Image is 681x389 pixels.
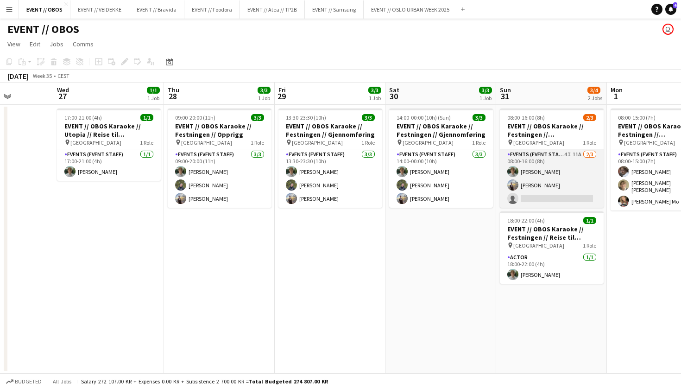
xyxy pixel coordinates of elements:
[389,122,493,139] h3: EVENT // OBOS Karaoke // Festningen // Gjennomføring
[500,108,604,208] app-job-card: 08:00-16:00 (8h)2/3EVENT // OBOS Karaoke // Festningen // [GEOGRAPHIC_DATA] [GEOGRAPHIC_DATA]1 Ro...
[624,139,675,146] span: [GEOGRAPHIC_DATA]
[64,114,102,121] span: 17:00-21:00 (4h)
[479,87,492,94] span: 3/3
[662,24,674,35] app-user-avatar: Johanne Holmedahl
[30,40,40,48] span: Edit
[388,91,399,102] span: 30
[50,40,63,48] span: Jobs
[611,86,623,94] span: Mon
[258,87,271,94] span: 3/3
[500,122,604,139] h3: EVENT // OBOS Karaoke // Festningen // [GEOGRAPHIC_DATA]
[51,378,73,385] span: All jobs
[81,378,328,385] div: Salary 272 107.00 KR + Expenses 0.00 KR + Subsistence 2 700.00 KR =
[168,86,179,94] span: Thu
[140,139,153,146] span: 1 Role
[166,91,179,102] span: 28
[15,378,42,385] span: Budgeted
[184,0,240,19] button: EVENT // Foodora
[278,149,382,208] app-card-role: Events (Event Staff)3/313:30-23:30 (10h)[PERSON_NAME][PERSON_NAME][PERSON_NAME]
[665,4,676,15] a: 4
[368,87,381,94] span: 3/3
[31,72,54,79] span: Week 35
[69,38,97,50] a: Comms
[286,114,326,121] span: 13:30-23:30 (10h)
[278,122,382,139] h3: EVENT // OBOS Karaoke // Festningen // Gjennomføring
[369,95,381,102] div: 1 Job
[251,114,264,121] span: 3/3
[583,242,596,249] span: 1 Role
[609,91,623,102] span: 1
[147,95,159,102] div: 1 Job
[500,211,604,284] app-job-card: 18:00-22:00 (4h)1/1EVENT // OBOS Karaoke // Festningen // Reise til [GEOGRAPHIC_DATA] [GEOGRAPHIC...
[56,91,69,102] span: 27
[500,225,604,242] h3: EVENT // OBOS Karaoke // Festningen // Reise til [GEOGRAPHIC_DATA]
[587,87,600,94] span: 3/4
[251,139,264,146] span: 1 Role
[673,2,677,8] span: 4
[7,71,29,81] div: [DATE]
[46,38,67,50] a: Jobs
[292,139,343,146] span: [GEOGRAPHIC_DATA]
[397,114,451,121] span: 14:00-00:00 (10h) (Sun)
[498,91,511,102] span: 31
[389,86,399,94] span: Sat
[500,149,604,208] app-card-role: Events (Event Staff)4I11A2/308:00-16:00 (8h)[PERSON_NAME][PERSON_NAME]
[19,0,70,19] button: EVENT // OBOS
[389,149,493,208] app-card-role: Events (Event Staff)3/314:00-00:00 (10h)[PERSON_NAME][PERSON_NAME][PERSON_NAME]
[249,378,328,385] span: Total Budgeted 274 807.00 KR
[588,95,602,102] div: 2 Jobs
[278,108,382,208] app-job-card: 13:30-23:30 (10h)3/3EVENT // OBOS Karaoke // Festningen // Gjennomføring [GEOGRAPHIC_DATA]1 RoleE...
[473,114,486,121] span: 3/3
[57,72,69,79] div: CEST
[583,217,596,224] span: 1/1
[618,114,656,121] span: 08:00-15:00 (7h)
[472,139,486,146] span: 1 Role
[500,86,511,94] span: Sun
[240,0,305,19] button: EVENT // Atea // TP2B
[168,122,271,139] h3: EVENT // OBOS Karaoke // Festningen // Opprigg
[513,242,564,249] span: [GEOGRAPHIC_DATA]
[57,149,161,181] app-card-role: Events (Event Staff)1/117:00-21:00 (4h)[PERSON_NAME]
[7,22,79,36] h1: EVENT // OBOS
[362,114,375,121] span: 3/3
[277,91,286,102] span: 29
[175,114,215,121] span: 09:00-20:00 (11h)
[7,40,20,48] span: View
[389,108,493,208] app-job-card: 14:00-00:00 (10h) (Sun)3/3EVENT // OBOS Karaoke // Festningen // Gjennomføring [GEOGRAPHIC_DATA]1...
[181,139,232,146] span: [GEOGRAPHIC_DATA]
[513,139,564,146] span: [GEOGRAPHIC_DATA]
[364,0,457,19] button: EVENT // OSLO URBAN WEEK 2025
[73,40,94,48] span: Comms
[4,38,24,50] a: View
[403,139,454,146] span: [GEOGRAPHIC_DATA]
[507,217,545,224] span: 18:00-22:00 (4h)
[168,149,271,208] app-card-role: Events (Event Staff)3/309:00-20:00 (11h)[PERSON_NAME][PERSON_NAME][PERSON_NAME]
[70,0,129,19] button: EVENT // VEIDEKKE
[479,95,492,102] div: 1 Job
[168,108,271,208] app-job-card: 09:00-20:00 (11h)3/3EVENT // OBOS Karaoke // Festningen // Opprigg [GEOGRAPHIC_DATA]1 RoleEvents ...
[507,114,545,121] span: 08:00-16:00 (8h)
[500,252,604,284] app-card-role: Actor1/118:00-22:00 (4h)[PERSON_NAME]
[57,86,69,94] span: Wed
[583,114,596,121] span: 2/3
[26,38,44,50] a: Edit
[258,95,270,102] div: 1 Job
[147,87,160,94] span: 1/1
[278,86,286,94] span: Fri
[57,122,161,139] h3: EVENT // OBOS Karaoke // Utopia // Reise til [GEOGRAPHIC_DATA]
[305,0,364,19] button: EVENT // Samsung
[140,114,153,121] span: 1/1
[57,108,161,181] app-job-card: 17:00-21:00 (4h)1/1EVENT // OBOS Karaoke // Utopia // Reise til [GEOGRAPHIC_DATA] [GEOGRAPHIC_DAT...
[583,139,596,146] span: 1 Role
[361,139,375,146] span: 1 Role
[129,0,184,19] button: EVENT // Bravida
[5,376,43,387] button: Budgeted
[70,139,121,146] span: [GEOGRAPHIC_DATA]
